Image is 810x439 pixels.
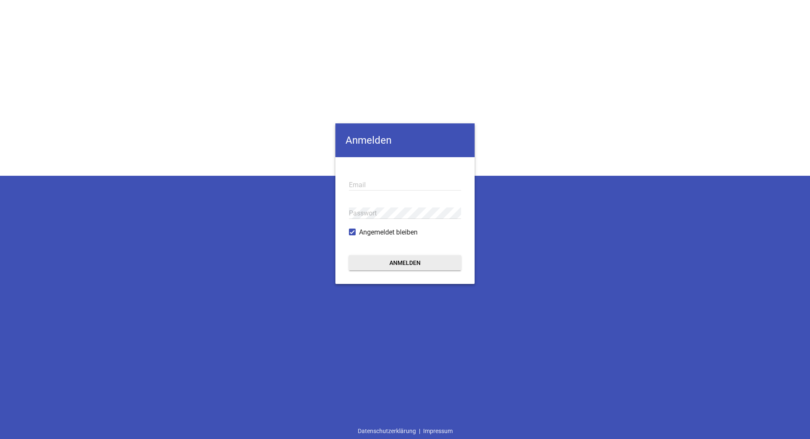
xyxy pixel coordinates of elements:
a: Datenschutzerklärung [355,423,419,439]
span: Angemeldet bleiben [359,227,418,237]
h4: Anmelden [335,123,475,157]
button: Anmelden [349,255,461,270]
div: | [355,423,456,439]
a: Impressum [420,423,456,439]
